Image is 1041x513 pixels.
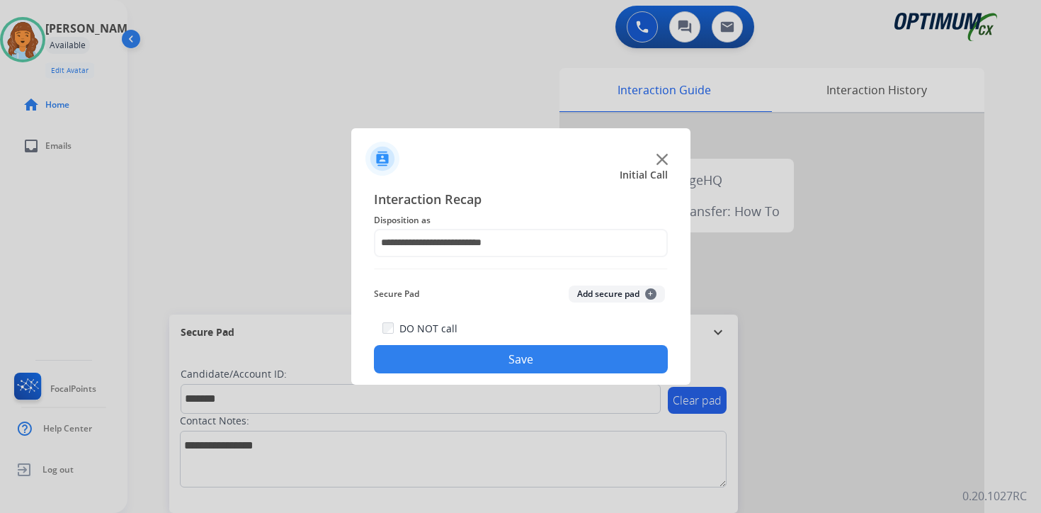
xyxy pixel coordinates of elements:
[374,269,668,269] img: contact-recap-line.svg
[365,142,399,176] img: contactIcon
[399,322,457,336] label: DO NOT call
[374,345,668,373] button: Save
[645,288,656,300] span: +
[962,487,1027,504] p: 0.20.1027RC
[569,286,665,303] button: Add secure pad+
[374,212,668,229] span: Disposition as
[374,286,419,303] span: Secure Pad
[374,189,668,212] span: Interaction Recap
[620,168,668,182] span: Initial Call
